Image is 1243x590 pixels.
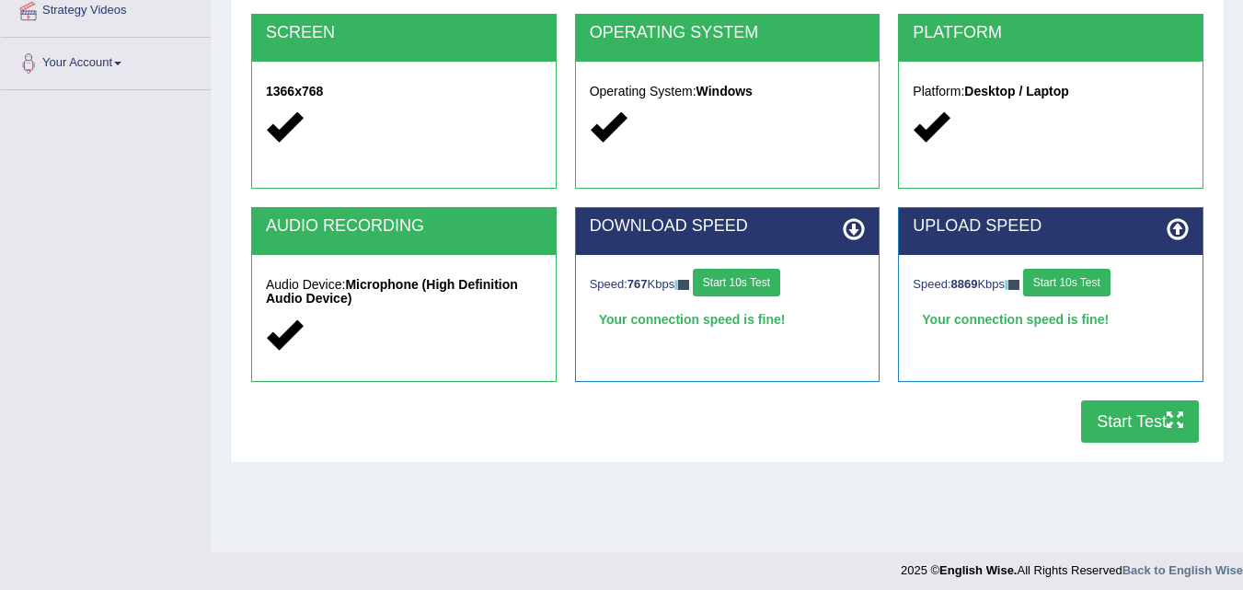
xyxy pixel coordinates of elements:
strong: 1366x768 [266,84,323,98]
img: ajax-loader-fb-connection.gif [674,280,689,290]
strong: English Wise. [939,563,1017,577]
button: Start 10s Test [1023,269,1111,296]
div: Speed: Kbps [913,269,1189,301]
h2: SCREEN [266,24,542,42]
strong: Windows [696,84,753,98]
a: Your Account [1,38,211,84]
h5: Operating System: [590,85,866,98]
button: Start Test [1081,400,1199,443]
h2: DOWNLOAD SPEED [590,217,866,236]
h2: PLATFORM [913,24,1189,42]
a: Back to English Wise [1122,563,1243,577]
h2: OPERATING SYSTEM [590,24,866,42]
div: 2025 © All Rights Reserved [901,552,1243,579]
h2: AUDIO RECORDING [266,217,542,236]
div: Your connection speed is fine! [913,306,1189,333]
h5: Audio Device: [266,278,542,307]
h2: UPLOAD SPEED [913,217,1189,236]
strong: Desktop / Laptop [964,84,1069,98]
strong: 8869 [951,277,978,291]
strong: Microphone (High Definition Audio Device) [266,277,518,306]
img: ajax-loader-fb-connection.gif [1005,280,1019,290]
button: Start 10s Test [693,269,780,296]
strong: 767 [627,277,648,291]
div: Speed: Kbps [590,269,866,301]
div: Your connection speed is fine! [590,306,866,333]
h5: Platform: [913,85,1189,98]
